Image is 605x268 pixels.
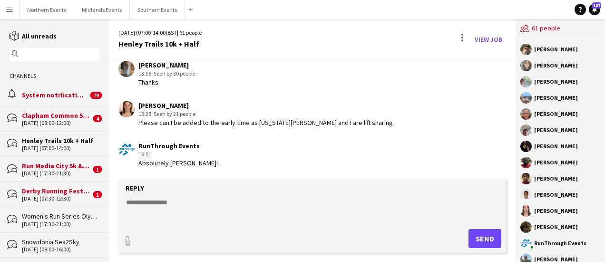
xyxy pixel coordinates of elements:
[130,0,185,19] button: Southern Events
[534,192,578,198] div: [PERSON_NAME]
[22,212,99,220] div: Women's Run Series Olympic Park 5k and 10k
[118,29,202,37] div: [DATE] (07:00-14:00) | 61 people
[534,257,578,262] div: [PERSON_NAME]
[534,176,578,182] div: [PERSON_NAME]
[138,69,195,78] div: 13:08
[534,208,578,214] div: [PERSON_NAME]
[22,238,99,246] div: Snowdonia Sea2Sky
[22,162,91,170] div: Run Media City 5k & 10k
[22,120,91,126] div: [DATE] (08:00-12:00)
[22,195,91,202] div: [DATE] (07:30-12:30)
[138,150,218,159] div: 16:51
[126,184,144,192] label: Reply
[468,229,501,248] button: Send
[534,111,578,117] div: [PERSON_NAME]
[138,61,195,69] div: [PERSON_NAME]
[534,95,578,101] div: [PERSON_NAME]
[22,111,91,120] div: Clapham Common 5k and 10k
[138,110,393,118] div: 13:28
[22,246,99,253] div: [DATE] (08:00-16:00)
[22,187,91,195] div: Derby Running Festival
[520,19,600,39] div: 61 people
[534,224,578,230] div: [PERSON_NAME]
[534,79,578,85] div: [PERSON_NAME]
[90,92,102,99] span: 79
[22,221,99,228] div: [DATE] (17:30-21:00)
[534,240,586,246] div: RunThrough Events
[534,63,578,68] div: [PERSON_NAME]
[138,142,218,150] div: RunThrough Events
[93,166,102,173] span: 1
[534,144,578,149] div: [PERSON_NAME]
[138,159,218,167] div: Absolutely [PERSON_NAME]!
[589,4,600,15] a: 107
[138,101,393,110] div: [PERSON_NAME]
[138,118,393,127] div: Please can I be added to the early time as [US_STATE][PERSON_NAME] and I are lift sharing
[118,39,202,48] div: Henley Trails 10k + Half
[471,32,506,47] a: View Job
[22,91,88,99] div: System notifications
[138,78,195,86] div: Thanks
[534,127,578,133] div: [PERSON_NAME]
[20,0,74,19] button: Northern Events
[22,136,99,145] div: Henley Trails 10k + Half
[22,145,99,152] div: [DATE] (07:00-14:00)
[22,170,91,177] div: [DATE] (17:30-21:30)
[151,110,195,117] span: · Seen by 21 people
[167,29,177,36] span: BST
[534,47,578,52] div: [PERSON_NAME]
[10,32,57,40] a: All unreads
[93,115,102,122] span: 4
[93,191,102,198] span: 1
[592,2,601,9] span: 107
[151,70,195,77] span: · Seen by 30 people
[534,160,578,165] div: [PERSON_NAME]
[74,0,130,19] button: Midlands Events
